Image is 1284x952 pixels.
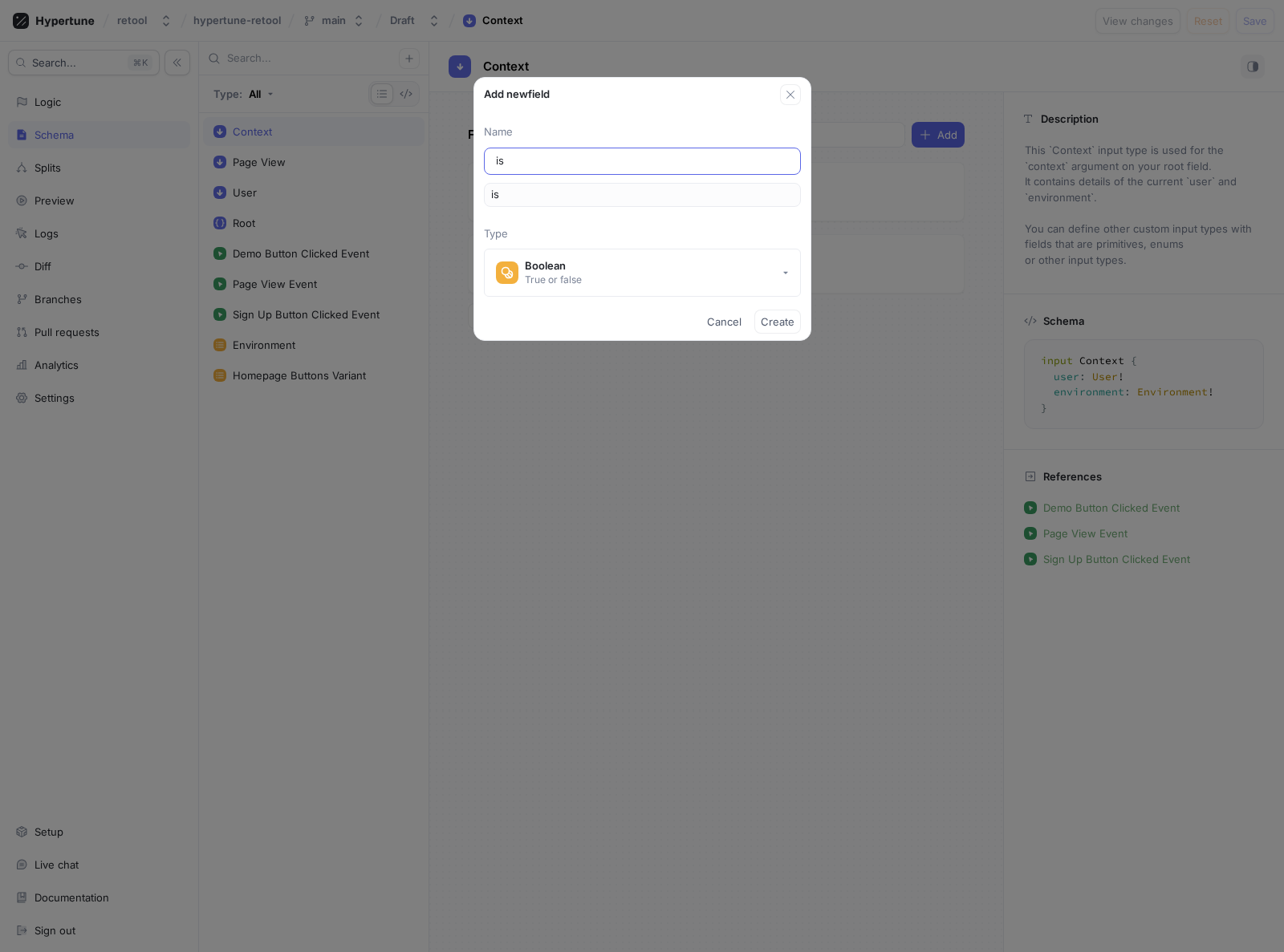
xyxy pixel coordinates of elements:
[484,124,801,140] p: Name
[496,153,789,169] input: Enter a name for this field
[484,249,801,297] button: BooleanTrue or false
[761,317,794,326] span: Create
[701,310,748,334] button: Cancel
[525,259,582,273] div: Boolean
[525,273,582,286] div: True or false
[484,226,801,242] p: Type
[707,317,742,326] span: Cancel
[484,87,550,103] p: Add new field
[754,310,801,334] button: Create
